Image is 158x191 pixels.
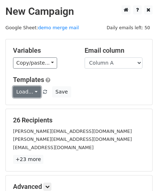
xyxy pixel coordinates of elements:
[13,76,44,83] a: Templates
[13,145,94,150] small: [EMAIL_ADDRESS][DOMAIN_NAME]
[5,5,153,18] h2: New Campaign
[13,57,57,69] a: Copy/paste...
[13,155,43,164] a: +23 more
[13,86,41,97] a: Load...
[38,25,79,30] a: demo merge mail
[104,24,153,32] span: Daily emails left: 50
[5,25,79,30] small: Google Sheet:
[13,47,74,55] h5: Variables
[122,156,158,191] iframe: Chat Widget
[13,183,145,191] h5: Advanced
[85,47,145,55] h5: Email column
[13,116,145,124] h5: 26 Recipients
[13,129,132,134] small: [PERSON_NAME][EMAIL_ADDRESS][DOMAIN_NAME]
[13,136,132,142] small: [PERSON_NAME][EMAIL_ADDRESS][DOMAIN_NAME]
[52,86,71,97] button: Save
[104,25,153,30] a: Daily emails left: 50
